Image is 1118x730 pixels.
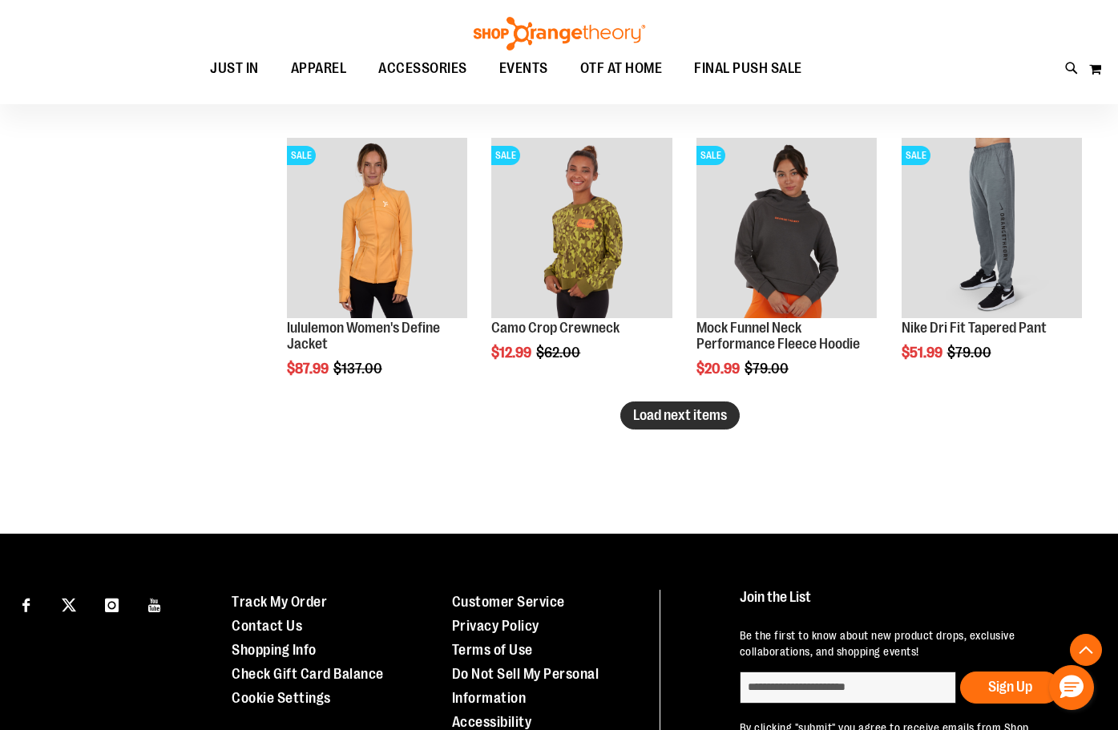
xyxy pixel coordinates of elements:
input: enter email [740,672,956,704]
span: $12.99 [491,345,534,361]
span: SALE [902,146,930,165]
a: Mock Funnel Neck Performance Fleece Hoodie [696,320,860,352]
span: ACCESSORIES [378,50,467,87]
a: Terms of Use [452,642,533,658]
span: OTF AT HOME [580,50,663,87]
a: Accessibility [452,714,532,730]
img: Twitter [62,598,76,612]
span: $62.00 [536,345,583,361]
button: Sign Up [960,672,1060,704]
span: JUST IN [210,50,259,87]
a: Nike Dri Fit Tapered Pant [902,320,1047,336]
a: JUST IN [194,50,275,87]
a: OTF AT HOME [564,50,679,87]
a: Camo Crop Crewneck [491,320,620,336]
a: Privacy Policy [452,618,539,634]
span: EVENTS [499,50,548,87]
p: Be the first to know about new product drops, exclusive collaborations, and shopping events! [740,627,1088,659]
span: $20.99 [696,361,742,377]
img: Product image for Nike Dri Fit Tapered Pant [902,138,1082,318]
span: $79.00 [947,345,994,361]
span: $87.99 [287,361,331,377]
span: APPAREL [291,50,347,87]
span: $51.99 [902,345,945,361]
a: Visit our Facebook page [12,590,40,618]
span: SALE [696,146,725,165]
a: APPAREL [275,50,363,87]
img: Product image for Camo Crop Crewneck [491,138,672,318]
button: Hello, have a question? Let’s chat. [1049,665,1094,710]
div: product [279,130,475,417]
a: lululemon Women's Define Jacket [287,320,440,352]
a: Visit our X page [55,590,83,618]
div: product [483,130,680,401]
a: EVENTS [483,50,564,87]
a: Contact Us [232,618,302,634]
a: Check Gift Card Balance [232,666,384,682]
a: Do Not Sell My Personal Information [452,666,599,706]
a: ACCESSORIES [362,50,483,87]
h4: Join the List [740,590,1088,619]
a: Visit our Instagram page [98,590,126,618]
a: Product image for Mock Funnel Neck Performance Fleece HoodieSALE [696,138,877,321]
a: Product image for Camo Crop CrewneckSALE [491,138,672,321]
span: Sign Up [988,679,1032,695]
a: Track My Order [232,594,327,610]
a: Product image for Nike Dri Fit Tapered PantSALE [902,138,1082,321]
span: Load next items [633,407,727,423]
span: SALE [491,146,520,165]
div: product [688,130,885,417]
a: Cookie Settings [232,690,331,706]
a: Visit our Youtube page [141,590,169,618]
button: Load next items [620,401,740,430]
a: Product image for lululemon Define JacketSALE [287,138,467,321]
a: FINAL PUSH SALE [678,50,818,87]
span: SALE [287,146,316,165]
span: FINAL PUSH SALE [694,50,802,87]
img: Shop Orangetheory [471,17,648,50]
span: $137.00 [333,361,385,377]
a: Customer Service [452,594,565,610]
div: product [894,130,1090,401]
button: Back To Top [1070,634,1102,666]
img: Product image for lululemon Define Jacket [287,138,467,318]
span: $79.00 [745,361,791,377]
a: Shopping Info [232,642,317,658]
img: Product image for Mock Funnel Neck Performance Fleece Hoodie [696,138,877,318]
